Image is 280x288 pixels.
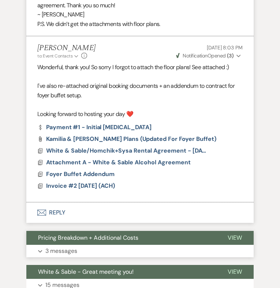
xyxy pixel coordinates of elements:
span: Opened [176,52,234,59]
span: [DATE] 8:03 PM [207,44,243,51]
p: Looking forward to hosting your day ❤️ [37,109,243,119]
span: to: Event Contacts [37,53,72,59]
span: White & Sable/Homchik+Sysa Rental Agreement - [DATE] [46,147,211,154]
button: to: Event Contacts [37,53,79,59]
span: Invoice #2 [DATE] (ACH) [46,182,115,190]
button: Foyer Buffet Addendum [46,170,116,179]
span: Kamilia & [PERSON_NAME] Plans (updated for foyer buffet) [46,135,216,143]
button: Attachment A - White & Sable Alcohol Agreement [46,158,193,167]
button: NotificationOpened (3) [175,52,243,60]
span: Pricing Breakdown + Additional Costs [38,234,138,242]
p: I've also re-attached original booking documents + an addendum to contract for foyer buffet setup. [37,81,243,100]
p: ~ [PERSON_NAME] [37,10,243,19]
span: View [228,234,242,242]
button: White & Sable/Homchik+Sysa Rental Agreement - [DATE] [46,146,210,155]
button: White & Sable - Great meeting you! [26,265,216,279]
button: Pricing Breakdown + Additional Costs [26,231,216,245]
span: White & Sable - Great meeting you! [38,268,134,276]
a: Payment #1 - Initial [MEDICAL_DATA] [37,124,152,130]
p: 3 messages [45,246,77,256]
span: View [228,268,242,276]
p: Wonderful, thank you! So sorry I forgot to attach the floor plans! See attached :) [37,63,243,72]
button: View [216,265,254,279]
span: Foyer Buffet Addendum [46,170,115,178]
h5: [PERSON_NAME] [37,44,96,53]
p: P.S. We didn’t get the attachments with floor plans. [37,19,243,29]
span: Attachment A - White & Sable Alcohol Agreement [46,158,191,166]
strong: ( 3 ) [227,52,234,59]
a: Kamilia & [PERSON_NAME] Plans (updated for foyer buffet) [46,136,216,142]
button: Invoice #2 [DATE] (ACH) [46,182,117,190]
button: 3 messages [26,245,254,257]
button: Reply [26,202,254,223]
button: View [216,231,254,245]
span: Notification [183,52,207,59]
